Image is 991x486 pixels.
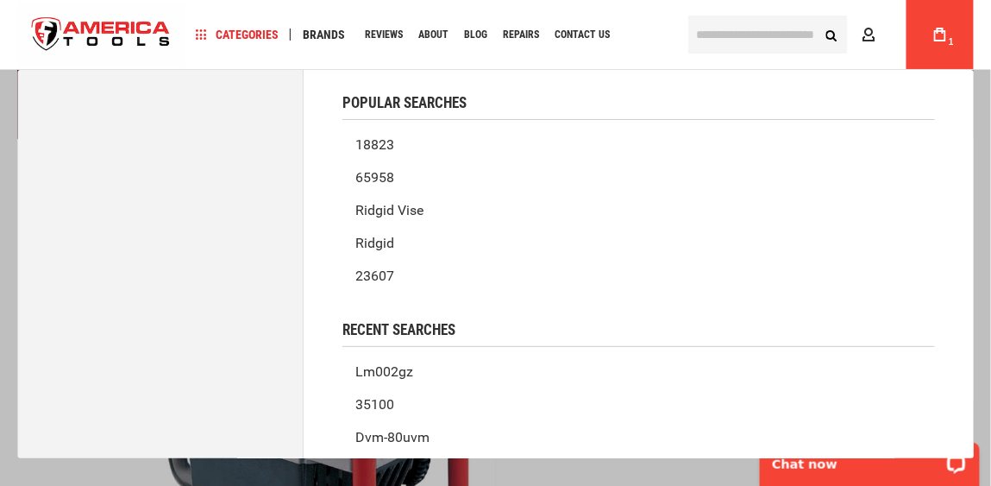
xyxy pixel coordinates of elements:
iframe: LiveChat chat widget [749,432,991,486]
span: Recent Searches [343,323,456,338]
span: 1 [949,37,954,47]
button: Search [815,18,848,51]
span: Blog [464,29,487,40]
a: Ridgid vise [343,194,935,227]
a: Blog [456,23,495,47]
span: Reviews [365,29,403,40]
a: Reviews [357,23,411,47]
a: About [411,23,456,47]
span: Brands [303,28,345,41]
a: 65958 [343,161,935,194]
a: 18823 [343,129,935,161]
a: 23607 [343,260,935,293]
a: Brands [295,23,353,47]
a: Categories [188,23,286,47]
span: Popular Searches [343,96,467,110]
a: Ridgid [343,227,935,260]
span: Categories [196,28,279,41]
a: dvm-80uvm [343,421,935,454]
span: About [418,29,448,40]
a: Contact Us [547,23,618,47]
span: Repairs [503,29,539,40]
a: lm002gz [343,356,935,388]
img: America Tools [17,3,185,67]
a: Repairs [495,23,547,47]
span: Contact Us [555,29,610,40]
a: 35100 [343,388,935,421]
a: store logo [17,3,185,67]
